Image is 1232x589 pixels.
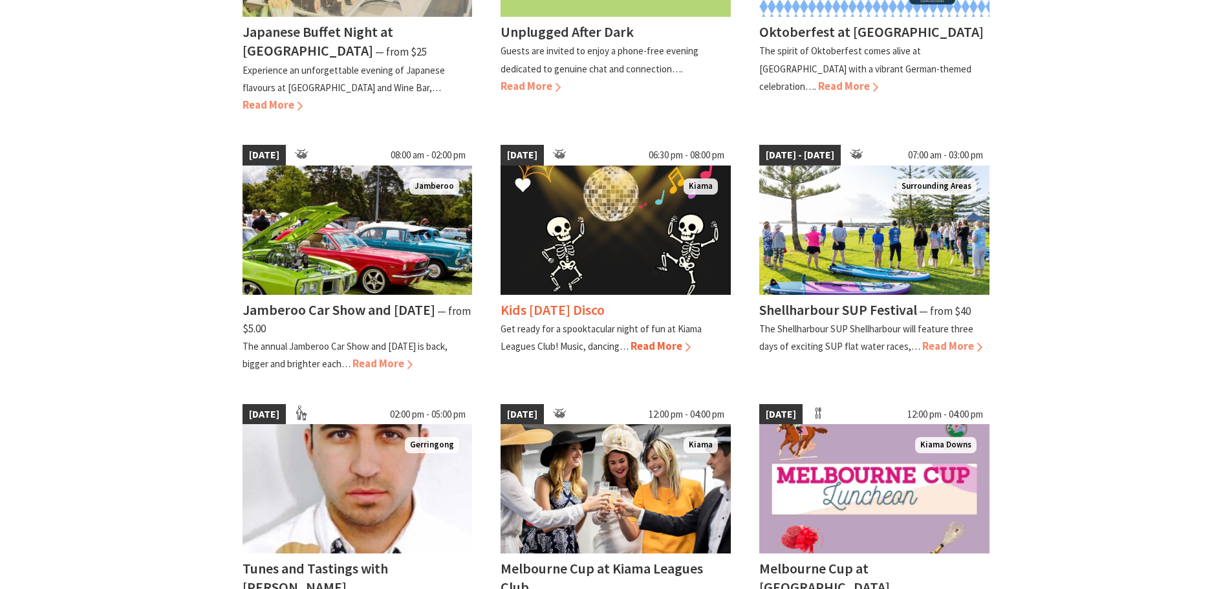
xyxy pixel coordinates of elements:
[501,23,634,41] h4: Unplugged After Dark
[409,178,459,195] span: Jamberoo
[902,145,989,166] span: 07:00 am - 03:00 pm
[919,304,971,318] span: ⁠— from $40
[243,404,286,425] span: [DATE]
[243,23,393,59] h4: Japanese Buffet Night at [GEOGRAPHIC_DATA]
[405,437,459,453] span: Gerringong
[759,166,989,295] img: Jodie Edwards Welcome to Country
[501,404,544,425] span: [DATE]
[759,301,917,319] h4: Shellharbour SUP Festival
[243,145,473,372] a: [DATE] 08:00 am - 02:00 pm Jamberoo Car Show Jamberoo Jamberoo Car Show and [DATE] ⁠— from $5.00 ...
[501,79,561,93] span: Read More
[642,145,731,166] span: 06:30 pm - 08:00 pm
[759,23,984,41] h4: Oktoberfest at [GEOGRAPHIC_DATA]
[375,45,427,59] span: ⁠— from $25
[384,145,472,166] span: 08:00 am - 02:00 pm
[243,98,303,112] span: Read More
[631,339,691,353] span: Read More
[243,166,473,295] img: Jamberoo Car Show
[501,301,605,319] h4: Kids [DATE] Disco
[818,79,878,93] span: Read More
[896,178,977,195] span: Surrounding Areas
[901,404,989,425] span: 12:00 pm - 04:00 pm
[759,45,971,92] p: The spirit of Oktoberfest comes alive at [GEOGRAPHIC_DATA] with a vibrant German-themed celebrati...
[501,45,698,74] p: Guests are invited to enjoy a phone-free evening dedicated to genuine chat and connection….
[243,424,473,553] img: Jason Invernon
[759,323,973,352] p: The Shellharbour SUP Shellharbour will feature three days of exciting SUP flat water races,…
[684,437,718,453] span: Kiama
[243,145,286,166] span: [DATE]
[759,145,989,372] a: [DATE] - [DATE] 07:00 am - 03:00 pm Jodie Edwards Welcome to Country Surrounding Areas Shellharbo...
[922,339,982,353] span: Read More
[352,356,413,370] span: Read More
[384,404,472,425] span: 02:00 pm - 05:00 pm
[243,340,448,370] p: The annual Jamberoo Car Show and [DATE] is back, bigger and brighter each…
[915,437,977,453] span: Kiama Downs
[243,64,445,94] p: Experience an unforgettable evening of Japanese flavours at [GEOGRAPHIC_DATA] and Wine Bar,…
[759,404,803,425] span: [DATE]
[501,166,731,295] img: Spooky skeletons dancing at halloween disco
[243,301,435,319] h4: Jamberoo Car Show and [DATE]
[501,424,731,553] img: melbourne cup
[501,145,544,166] span: [DATE]
[642,404,731,425] span: 12:00 pm - 04:00 pm
[759,145,841,166] span: [DATE] - [DATE]
[684,178,718,195] span: Kiama
[502,164,544,208] button: Click to Favourite Kids Halloween Disco
[501,145,731,372] a: [DATE] 06:30 pm - 08:00 pm Spooky skeletons dancing at halloween disco Kiama Kids [DATE] Disco Ge...
[501,323,702,352] p: Get ready for a spooktacular night of fun at Kiama Leagues Club! Music, dancing…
